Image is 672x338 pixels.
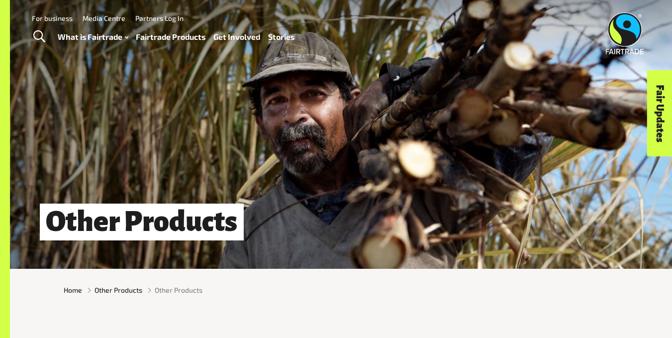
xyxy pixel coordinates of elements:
[135,14,184,22] a: Partners Log In
[40,204,244,240] h1: Other Products
[155,285,202,295] span: Other Products
[83,14,125,22] a: Media Centre
[268,30,294,44] a: Stories
[606,12,644,54] img: Fairtrade Australia New Zealand logo
[58,30,128,44] a: What is Fairtrade
[64,285,82,295] a: Home
[32,14,73,22] a: For business
[95,285,142,295] a: Other Products
[213,30,260,44] a: Get Involved
[136,30,205,44] a: Fairtrade Products
[27,24,51,49] a: Toggle Search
